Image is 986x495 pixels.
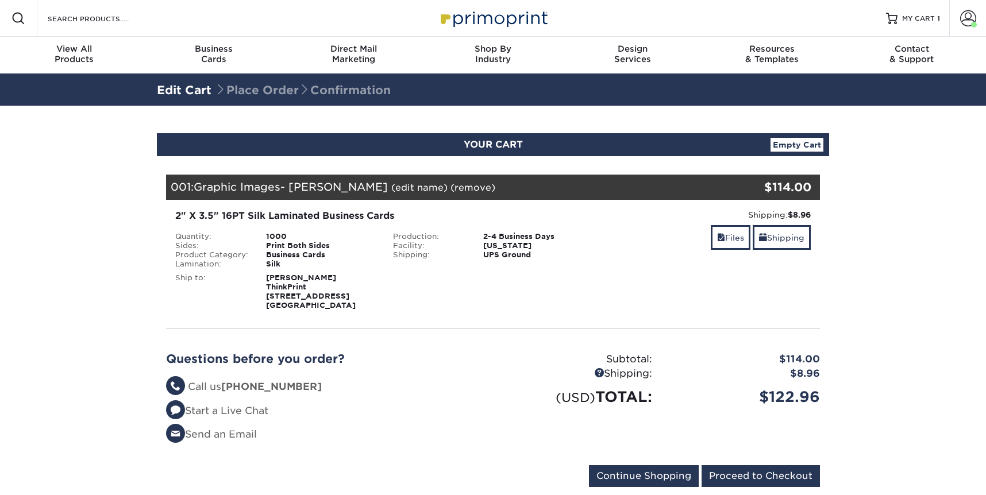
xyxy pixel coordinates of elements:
[257,250,384,260] div: Business Cards
[450,182,495,193] a: (remove)
[563,44,702,64] div: Services
[788,210,811,219] strong: $8.96
[144,44,284,64] div: Cards
[5,44,144,64] div: Products
[842,44,981,54] span: Contact
[47,11,159,25] input: SEARCH PRODUCTS.....
[167,273,257,310] div: Ship to:
[384,250,475,260] div: Shipping:
[257,241,384,250] div: Print Both Sides
[167,250,257,260] div: Product Category:
[702,44,842,64] div: & Templates
[771,138,823,152] a: Empty Cart
[384,241,475,250] div: Facility:
[464,139,523,150] span: YOUR CART
[423,44,563,54] span: Shop By
[902,14,935,24] span: MY CART
[166,380,484,395] li: Call us
[5,44,144,54] span: View All
[194,180,388,193] span: Graphic Images- [PERSON_NAME]
[753,225,811,250] a: Shipping
[717,233,725,242] span: files
[284,44,423,54] span: Direct Mail
[436,6,550,30] img: Primoprint
[144,37,284,74] a: BusinessCards
[556,390,595,405] small: (USD)
[166,428,257,440] a: Send an Email
[167,232,257,241] div: Quantity:
[423,37,563,74] a: Shop ByIndustry
[166,175,711,200] div: 001:
[257,260,384,269] div: Silk
[167,241,257,250] div: Sides:
[257,232,384,241] div: 1000
[711,225,750,250] a: Files
[711,179,811,196] div: $114.00
[702,44,842,54] span: Resources
[493,366,661,381] div: Shipping:
[563,37,702,74] a: DesignServices
[175,209,593,223] div: 2" X 3.5" 16PT Silk Laminated Business Cards
[842,44,981,64] div: & Support
[166,352,484,366] h2: Questions before you order?
[157,83,211,97] a: Edit Cart
[661,366,829,381] div: $8.96
[589,465,699,487] input: Continue Shopping
[423,44,563,64] div: Industry
[284,37,423,74] a: Direct MailMarketing
[937,14,940,22] span: 1
[842,37,981,74] a: Contact& Support
[221,381,322,392] strong: [PHONE_NUMBER]
[475,250,602,260] div: UPS Ground
[391,182,448,193] a: (edit name)
[5,37,144,74] a: View AllProducts
[661,352,829,367] div: $114.00
[266,273,356,310] strong: [PERSON_NAME] ThinkPrint [STREET_ADDRESS] [GEOGRAPHIC_DATA]
[563,44,702,54] span: Design
[493,386,661,408] div: TOTAL:
[702,465,820,487] input: Proceed to Checkout
[215,83,391,97] span: Place Order Confirmation
[475,232,602,241] div: 2-4 Business Days
[475,241,602,250] div: [US_STATE]
[384,232,475,241] div: Production:
[167,260,257,269] div: Lamination:
[702,37,842,74] a: Resources& Templates
[144,44,284,54] span: Business
[610,209,811,221] div: Shipping:
[166,405,268,416] a: Start a Live Chat
[759,233,767,242] span: shipping
[661,386,829,408] div: $122.96
[284,44,423,64] div: Marketing
[493,352,661,367] div: Subtotal:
